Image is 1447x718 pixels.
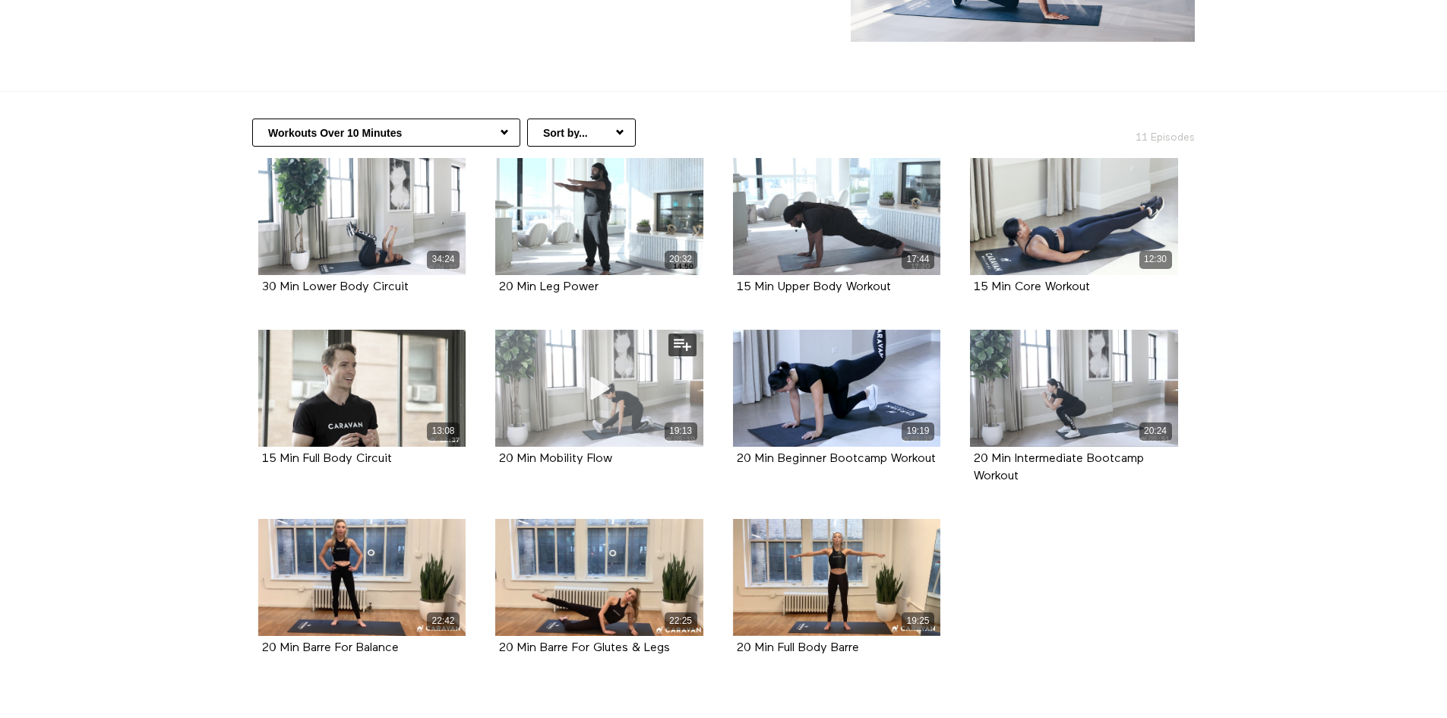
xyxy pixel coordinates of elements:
[262,642,399,654] strong: 20 Min Barre For Balance
[737,281,891,293] a: 15 Min Upper Body Workout
[902,251,934,268] div: 17:44
[499,453,612,464] a: 20 Min Mobility Flow
[665,612,697,630] div: 22:25
[737,642,859,654] strong: 20 Min Full Body Barre
[737,642,859,653] a: 20 Min Full Body Barre
[427,612,460,630] div: 22:42
[499,281,599,293] a: 20 Min Leg Power
[665,251,697,268] div: 20:32
[1033,119,1204,145] h2: 11 Episodes
[1139,251,1172,268] div: 12:30
[1139,422,1172,440] div: 20:24
[258,330,466,447] a: 15 Min Full Body Circuit 13:08
[974,281,1090,293] strong: 15 Min Core Workout
[427,422,460,440] div: 13:08
[974,453,1144,482] a: 20 Min Intermediate Bootcamp Workout
[733,519,941,636] a: 20 Min Full Body Barre 19:25
[902,612,934,630] div: 19:25
[499,642,670,653] a: 20 Min Barre For Glutes & Legs
[737,281,891,293] strong: 15 Min Upper Body Workout
[970,330,1178,447] a: 20 Min Intermediate Bootcamp Workout 20:24
[970,158,1178,275] a: 15 Min Core Workout 12:30
[258,158,466,275] a: 30 Min Lower Body Circuit 34:24
[499,281,599,293] strong: 20 Min Leg Power
[495,158,703,275] a: 20 Min Leg Power 20:32
[258,519,466,636] a: 20 Min Barre For Balance 22:42
[974,281,1090,293] a: 15 Min Core Workout
[262,281,409,293] a: 30 Min Lower Body Circuit
[495,330,703,447] a: 20 Min Mobility Flow 19:13
[499,453,612,465] strong: 20 Min Mobility Flow
[665,422,697,440] div: 19:13
[262,281,409,293] strong: 30 Min Lower Body Circuit
[499,642,670,654] strong: 20 Min Barre For Glutes & Legs
[733,158,941,275] a: 15 Min Upper Body Workout 17:44
[262,453,392,464] a: 15 Min Full Body Circuit
[495,519,703,636] a: 20 Min Barre For Glutes & Legs 22:25
[262,642,399,653] a: 20 Min Barre For Balance
[262,453,392,465] strong: 15 Min Full Body Circuit
[668,334,697,356] button: Add to my list
[427,251,460,268] div: 34:24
